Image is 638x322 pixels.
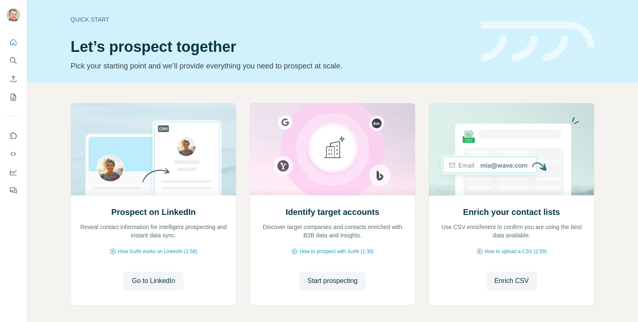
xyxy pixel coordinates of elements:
[79,223,228,239] p: Reveal contact information for intelligent prospecting and instant data sync.
[71,103,236,195] img: Prospect on LinkedIn
[429,103,594,195] img: Enrich your contact lists
[7,8,20,22] img: Avatar
[118,248,197,255] span: How Surfe works on LinkedIn (1:58)
[486,272,537,290] button: Enrich CSV
[71,60,471,72] p: Pick your starting point and we’ll provide everything you need to prospect at scale.
[123,272,183,290] button: Go to LinkedIn
[485,248,547,255] span: How to upload a CSV (2:59)
[299,248,373,255] span: How to prospect with Surfe (1:30)
[7,90,20,105] button: My lists
[7,165,20,180] button: Dashboard
[437,223,586,239] p: Use CSV enrichment to confirm you are using the best data available.
[481,22,594,62] img: banner
[71,15,471,24] div: Quick start
[463,206,560,218] h2: Enrich your contact lists
[7,71,20,86] button: Enrich CSV
[494,276,529,286] span: Enrich CSV
[299,272,366,290] button: Start prospecting
[286,206,380,218] h2: Identify target accounts
[111,206,196,218] h2: Prospect on LinkedIn
[307,276,358,286] span: Start prospecting
[7,53,20,68] button: Search
[71,39,471,55] h1: Let’s prospect together
[7,183,20,198] button: Feedback
[7,35,20,50] button: Quick start
[250,103,415,195] img: Identify target accounts
[258,223,407,239] p: Discover target companies and contacts enriched with B2B data and insights.
[132,276,175,286] span: Go to LinkedIn
[7,128,20,143] button: Use Surfe on LinkedIn
[7,146,20,161] button: Use Surfe API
